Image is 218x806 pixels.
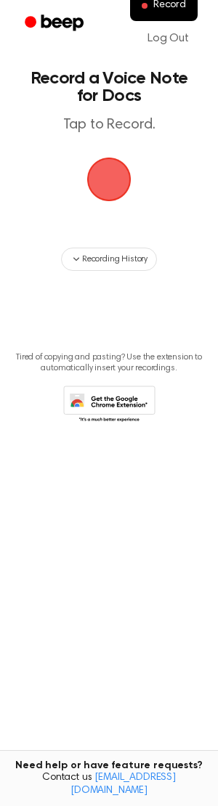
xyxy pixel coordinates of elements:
[82,253,148,266] span: Recording History
[61,248,157,271] button: Recording History
[70,773,176,796] a: [EMAIL_ADDRESS][DOMAIN_NAME]
[133,21,203,56] a: Log Out
[87,158,131,201] button: Beep Logo
[26,116,192,134] p: Tap to Record.
[12,352,206,374] p: Tired of copying and pasting? Use the extension to automatically insert your recordings.
[26,70,192,105] h1: Record a Voice Note for Docs
[15,9,97,38] a: Beep
[9,772,209,797] span: Contact us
